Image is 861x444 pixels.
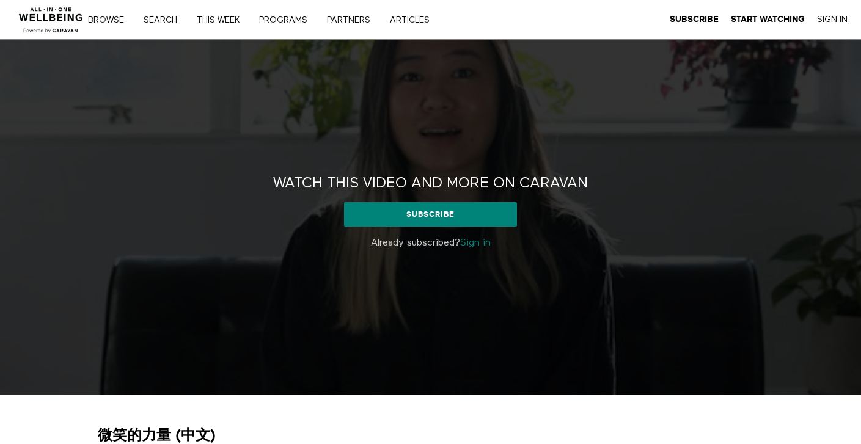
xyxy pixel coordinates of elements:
[139,16,190,24] a: Search
[670,15,719,24] strong: Subscribe
[255,16,320,24] a: PROGRAMS
[97,13,455,26] nav: Primary
[386,16,442,24] a: ARTICLES
[273,174,588,193] h2: Watch this video and more on CARAVAN
[344,202,517,227] a: Subscribe
[251,236,611,250] p: Already subscribed?
[817,14,848,25] a: Sign In
[731,15,805,24] strong: Start Watching
[84,16,137,24] a: Browse
[731,14,805,25] a: Start Watching
[460,238,491,248] a: Sign in
[192,16,252,24] a: THIS WEEK
[323,16,383,24] a: PARTNERS
[670,14,719,25] a: Subscribe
